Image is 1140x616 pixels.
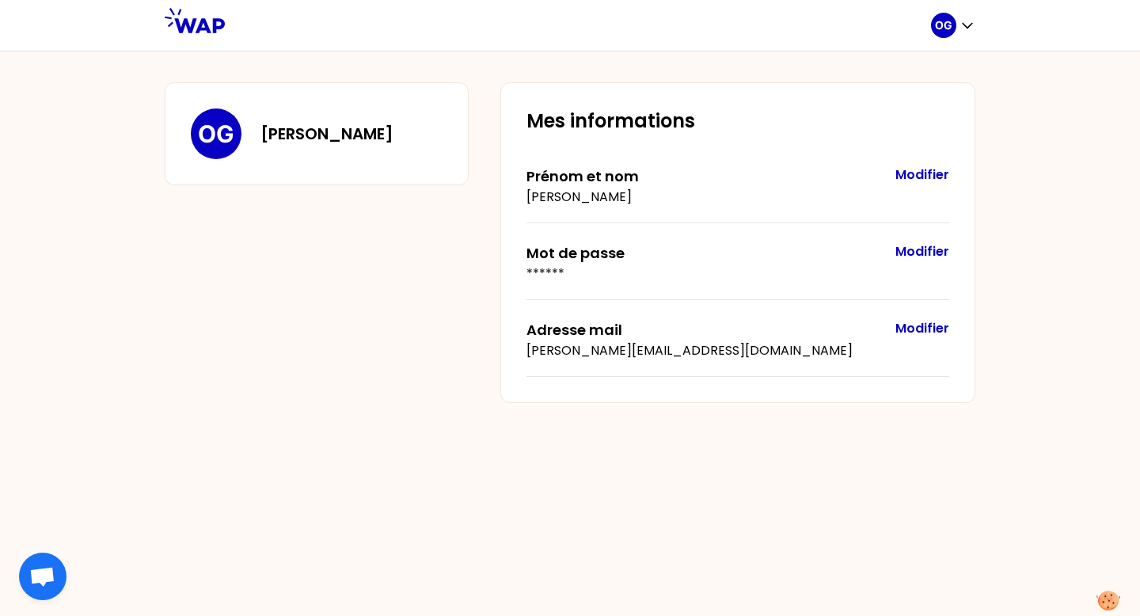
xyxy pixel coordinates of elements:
[526,341,880,360] p: [PERSON_NAME][EMAIL_ADDRESS][DOMAIN_NAME]
[526,166,639,186] label: Prénom et nom
[526,320,622,340] label: Adresse mail
[19,553,66,600] div: Ouvrir le chat
[895,319,949,338] button: Modifier
[260,123,393,145] h3: [PERSON_NAME]
[526,108,949,134] h2: Mes informations
[935,17,952,33] p: OG
[198,120,234,148] p: OG
[526,188,880,207] p: [PERSON_NAME]
[895,165,949,184] button: Modifier
[526,243,625,263] label: Mot de passe
[895,242,949,261] button: Modifier
[931,13,975,38] button: OG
